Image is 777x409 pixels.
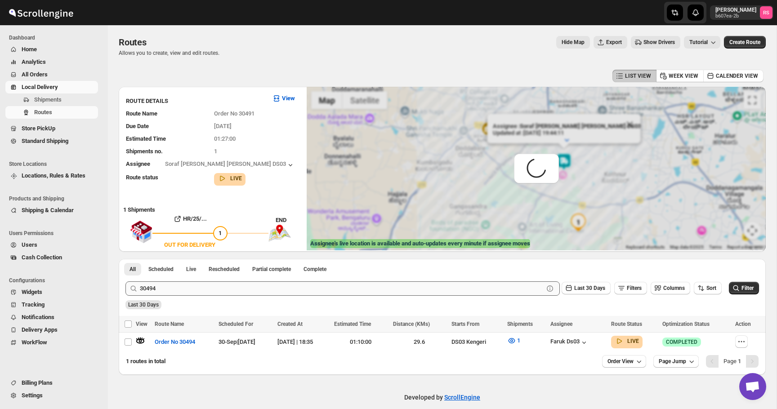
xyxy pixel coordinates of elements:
[214,123,232,129] span: [DATE]
[276,216,302,225] div: END
[22,326,58,333] span: Delivery Apps
[739,373,766,400] div: Open chat
[124,263,141,276] button: All routes
[9,160,102,168] span: Store Locations
[128,302,159,308] span: Last 30 Days
[126,358,165,365] span: 1 routes in total
[738,358,741,365] b: 1
[5,106,98,119] button: Routes
[556,36,590,49] button: Map action label
[5,169,98,182] button: Locations, Rules & Rates
[651,282,690,294] button: Columns
[22,301,45,308] span: Tracking
[694,282,722,294] button: Sort
[627,285,642,291] span: Filters
[606,39,622,46] span: Export
[7,1,75,24] img: ScrollEngine
[230,175,242,182] b: LIVE
[155,338,195,347] span: Order No 30494
[22,71,48,78] span: All Orders
[219,338,255,345] span: 30-Sep | [DATE]
[404,393,480,402] p: Developed by
[729,39,760,46] span: Create Route
[666,338,697,346] span: COMPLETED
[706,285,716,291] span: Sort
[34,96,62,103] span: Shipments
[502,333,526,348] button: 1
[267,91,300,106] button: View
[22,125,55,132] span: Store PickUp
[684,36,720,49] button: Tutorial
[165,160,295,169] div: Soraf [PERSON_NAME] [PERSON_NAME] DS03
[22,392,43,399] span: Settings
[760,6,773,19] span: Romil Seth
[451,321,479,327] span: Starts From
[334,338,388,347] div: 01:10:00
[5,298,98,311] button: Tracking
[5,239,98,251] button: Users
[22,58,46,65] span: Analytics
[594,36,627,49] button: Export
[152,212,228,226] button: HR/25/...
[252,266,291,273] span: Partial complete
[5,324,98,336] button: Delivery Apps
[614,282,647,294] button: Filters
[126,148,163,155] span: Shipments no.
[277,321,303,327] span: Created At
[9,230,102,237] span: Users Permissions
[9,277,102,284] span: Configurations
[5,56,98,68] button: Analytics
[444,394,480,401] a: ScrollEngine
[149,335,201,349] button: Order No 30494
[659,358,686,365] span: Page Jump
[186,266,196,273] span: Live
[5,286,98,298] button: Widgets
[631,36,680,49] button: Show Drivers
[706,355,759,368] nav: Pagination
[451,338,502,347] div: DS03 Kengeri
[741,285,754,291] span: Filter
[22,207,74,213] span: Shipping & Calendar
[393,321,430,327] span: Distance (KMs)
[656,70,704,82] button: WEEK VIEW
[334,321,371,327] span: Estimated Time
[669,72,698,80] span: WEEK VIEW
[129,266,136,273] span: All
[5,251,98,264] button: Cash Collection
[574,285,605,291] span: Last 30 Days
[517,337,520,344] span: 1
[703,70,764,82] button: CALENDER VIEW
[34,109,52,116] span: Routes
[689,39,708,45] span: Tutorial
[663,285,685,291] span: Columns
[612,70,656,82] button: LIST VIEW
[277,338,329,347] div: [DATE] | 18:35
[22,254,62,261] span: Cash Collection
[715,13,756,19] p: b607ea-2b
[126,110,157,117] span: Route Name
[5,336,98,349] button: WorkFlow
[310,239,530,248] label: Assignee's live location is available and auto-updates every minute if assignee moves
[164,240,215,249] div: OUT FOR DELIVERY
[22,379,53,386] span: Billing Plans
[5,68,98,81] button: All Orders
[735,321,751,327] span: Action
[5,204,98,217] button: Shipping & Calendar
[5,377,98,389] button: Billing Plans
[126,135,166,142] span: Estimated Time
[148,266,174,273] span: Scheduled
[562,282,611,294] button: Last 30 Days
[140,281,544,296] input: Press enter after typing | Search Eg. Order No 30494
[22,314,54,320] span: Notifications
[716,72,758,80] span: CALENDER VIEW
[119,37,147,48] span: Routes
[662,321,710,327] span: Optimization Status
[9,34,102,41] span: Dashboard
[22,172,85,179] span: Locations, Rules & Rates
[729,282,759,294] button: Filter
[214,110,255,117] span: Order No 30491
[219,230,222,236] span: 1
[22,84,58,90] span: Local Delivery
[218,174,242,183] button: LIVE
[126,123,149,129] span: Due Date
